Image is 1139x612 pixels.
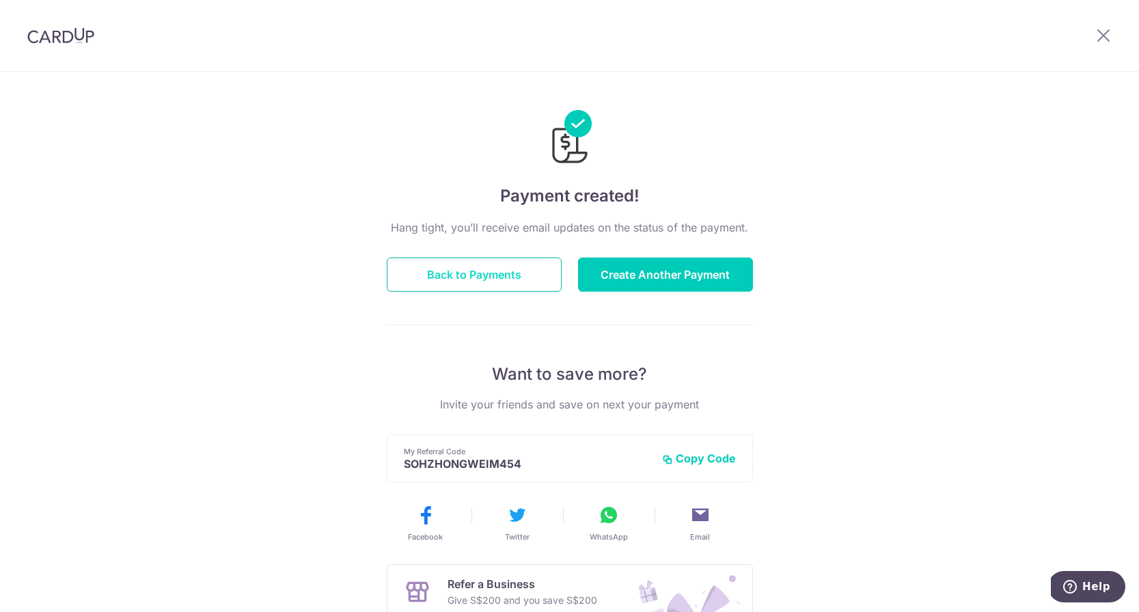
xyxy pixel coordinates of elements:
h4: Payment created! [387,184,753,208]
p: Refer a Business [448,576,597,592]
button: Copy Code [662,451,736,465]
button: Create Another Payment [578,258,753,292]
p: Give S$200 and you save S$200 [448,592,597,609]
iframe: Opens a widget where you can find more information [1051,571,1125,605]
button: Facebook [385,504,466,542]
p: Hang tight, you’ll receive email updates on the status of the payment. [387,219,753,236]
p: Invite your friends and save on next your payment [387,396,753,413]
img: CardUp [27,27,94,44]
button: Twitter [477,504,558,542]
p: SOHZHONGWEIM454 [404,457,651,471]
span: Twitter [505,531,530,542]
span: Email [690,531,710,542]
p: Want to save more? [387,363,753,385]
span: WhatsApp [590,531,628,542]
button: WhatsApp [568,504,649,542]
button: Email [660,504,741,542]
img: Payments [548,110,592,167]
button: Back to Payments [387,258,562,292]
span: Facebook [408,531,443,542]
p: My Referral Code [404,446,651,457]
